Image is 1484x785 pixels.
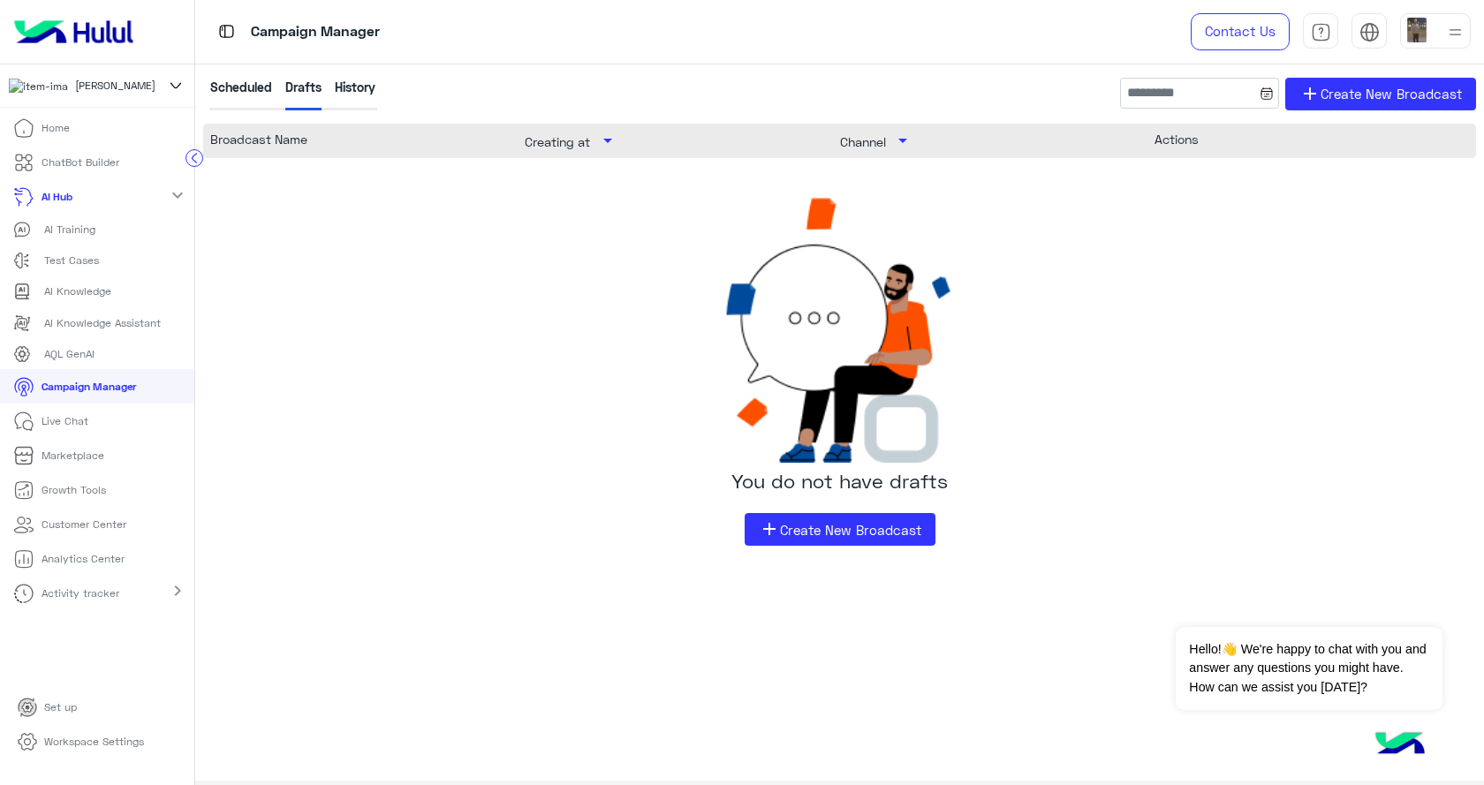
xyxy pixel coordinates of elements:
mat-icon: expand_more [167,185,188,206]
p: Activity tracker [42,585,119,601]
p: AI Hub [42,189,72,205]
img: no apps [708,198,973,463]
p: Customer Center [42,517,126,532]
a: Workspace Settings [4,725,158,759]
a: Set up [4,691,91,725]
p: Set up [44,699,77,715]
p: Campaign Manager [251,20,380,44]
a: addCreate New Broadcast [1285,78,1476,110]
span: Create New Broadcast [1321,84,1462,104]
span: add [759,518,780,540]
span: Creating at [525,134,590,149]
p: AQL GenAI [44,346,95,362]
span: [PERSON_NAME] [75,78,155,94]
p: Analytics Center [42,551,125,567]
div: Actions [1155,130,1470,151]
p: AI Training [44,222,95,238]
p: AI Knowledge Assistant [44,315,161,331]
a: addCreate New Broadcast [745,513,935,546]
p: Marketplace [42,448,104,464]
img: tab [1311,22,1331,42]
p: AI Knowledge [44,283,111,299]
img: profile [1444,21,1466,43]
div: History [335,78,375,110]
img: Logo [7,13,140,50]
div: Scheduled [210,78,272,110]
p: Growth Tools [42,482,106,498]
img: hulul-logo.png [1369,714,1431,776]
span: add [1299,83,1321,104]
span: Hello!👋 We're happy to chat with you and answer any questions you might have. How can we assist y... [1176,627,1442,710]
p: ChatBot Builder [42,155,119,170]
p: Workspace Settings [44,734,144,750]
a: tab [1303,13,1338,50]
span: Channel [840,134,886,149]
a: Contact Us [1191,13,1290,50]
img: tab [216,20,238,42]
span: arrow_drop_down [590,130,625,151]
p: Live Chat [42,413,88,429]
p: You do not have drafts [203,469,1476,493]
img: userImage [1404,18,1429,42]
mat-icon: chevron_right [167,580,188,601]
img: tab [1359,22,1380,42]
span: Create New Broadcast [780,522,921,538]
p: Campaign Manager [42,379,136,395]
p: Home [42,120,70,136]
p: Test Cases [44,253,99,268]
img: 322208621163248 [9,79,68,94]
div: Drafts [285,78,322,110]
div: Broadcast Name [210,130,526,151]
span: arrow_drop_down [886,130,920,151]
